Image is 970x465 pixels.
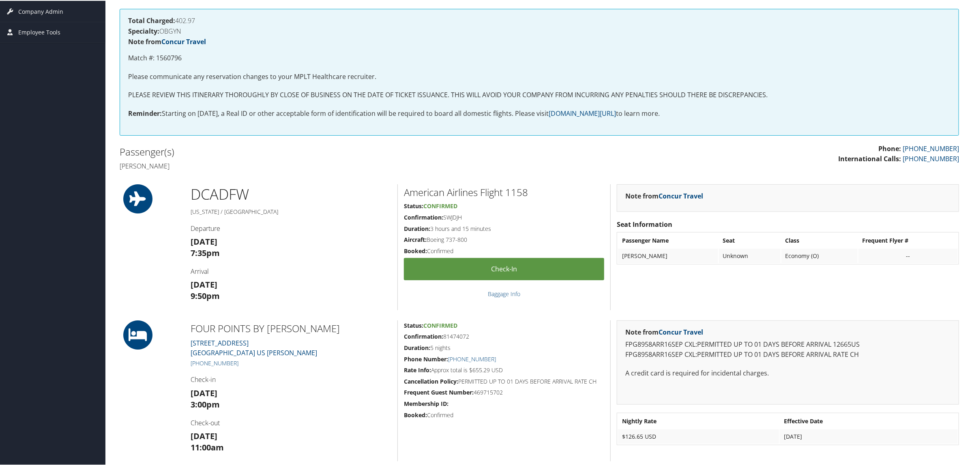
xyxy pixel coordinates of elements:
[191,207,391,215] h5: [US_STATE] / [GEOGRAPHIC_DATA]
[618,248,718,262] td: [PERSON_NAME]
[120,144,533,158] h2: Passenger(s)
[625,339,951,359] p: FPG8958ARR16SEP CXL:PERMITTED UP TO 01 DAYS BEFORE ARRIVAL 12665US FPG8958ARR16SEP CXL:PERMITTED ...
[191,338,317,356] a: [STREET_ADDRESS][GEOGRAPHIC_DATA] US [PERSON_NAME]
[903,143,959,152] a: [PHONE_NUMBER]
[191,358,238,366] a: [PHONE_NUMBER]
[404,246,427,254] strong: Booked:
[625,327,703,336] strong: Note from
[404,365,604,373] h5: Approx total is $655.29 USD
[404,235,604,243] h5: Boeing 737-800
[404,365,431,373] strong: Rate Info:
[128,108,951,118] p: Starting on [DATE], a Real ID or other acceptable form of identification will be required to boar...
[617,219,672,228] strong: Seat Information
[18,1,63,21] span: Company Admin
[191,223,391,232] h4: Departure
[404,257,604,279] a: Check-in
[404,224,604,232] h5: 3 hours and 15 minutes
[191,321,391,335] h2: FOUR POINTS BY [PERSON_NAME]
[659,191,703,200] a: Concur Travel
[618,429,779,443] td: $126.65 USD
[128,108,162,117] strong: Reminder:
[549,108,616,117] a: [DOMAIN_NAME][URL]
[448,354,496,362] a: [PHONE_NUMBER]
[128,15,175,24] strong: Total Charged:
[404,388,474,395] strong: Frequent Guest Number:
[404,377,604,385] h5: PERMITTED UP TO 01 DAYS BEFORE ARRIVAL RATE CH
[191,374,391,383] h4: Check-in
[404,321,423,328] strong: Status:
[120,161,533,170] h4: [PERSON_NAME]
[780,429,958,443] td: [DATE]
[191,418,391,427] h4: Check-out
[719,248,781,262] td: Unknown
[618,232,718,247] th: Passenger Name
[404,410,604,418] h5: Confirmed
[191,290,220,301] strong: 9:50pm
[423,321,457,328] span: Confirmed
[404,377,458,384] strong: Cancellation Policy:
[191,430,217,441] strong: [DATE]
[191,247,220,258] strong: 7:35pm
[404,213,443,220] strong: Confirmation:
[404,201,423,209] strong: Status:
[858,232,958,247] th: Frequent Flyer #
[404,246,604,254] h5: Confirmed
[488,289,520,297] a: Baggage Info
[404,343,604,351] h5: 5 nights
[191,398,220,409] strong: 3:00pm
[404,354,448,362] strong: Phone Number:
[128,17,951,23] h4: 402.97
[719,232,781,247] th: Seat
[191,266,391,275] h4: Arrival
[128,89,951,100] p: PLEASE REVIEW THIS ITINERARY THOROUGHLY BY CLOSE OF BUSINESS ON THE DATE OF TICKET ISSUANCE. THIS...
[404,224,430,232] strong: Duration:
[18,21,60,42] span: Employee Tools
[404,235,427,243] strong: Aircraft:
[128,52,951,63] p: Match #: 1560796
[404,388,604,396] h5: 469715702
[191,441,224,452] strong: 11:00am
[191,387,217,398] strong: [DATE]
[618,413,779,428] th: Nightly Rate
[780,413,958,428] th: Effective Date
[128,26,159,35] strong: Specialty:
[863,252,954,259] div: --
[404,343,430,351] strong: Duration:
[191,278,217,289] strong: [DATE]
[404,185,604,198] h2: American Airlines Flight 1158
[128,27,951,34] h4: OBGYN
[781,248,858,262] td: Economy (O)
[838,154,901,162] strong: International Calls:
[404,213,604,221] h5: SWJDJH
[191,183,391,204] h1: DCA DFW
[404,332,604,340] h5: 81474072
[404,399,449,407] strong: Membership ID:
[404,332,443,339] strong: Confirmation:
[625,191,703,200] strong: Note from
[878,143,901,152] strong: Phone:
[128,36,206,45] strong: Note from
[659,327,703,336] a: Concur Travel
[191,235,217,246] strong: [DATE]
[128,71,951,81] p: Please communicate any reservation changes to your MPLT Healthcare recruiter.
[404,410,427,418] strong: Booked:
[625,367,951,378] p: A credit card is required for incidental charges.
[161,36,206,45] a: Concur Travel
[781,232,858,247] th: Class
[903,154,959,162] a: [PHONE_NUMBER]
[423,201,457,209] span: Confirmed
